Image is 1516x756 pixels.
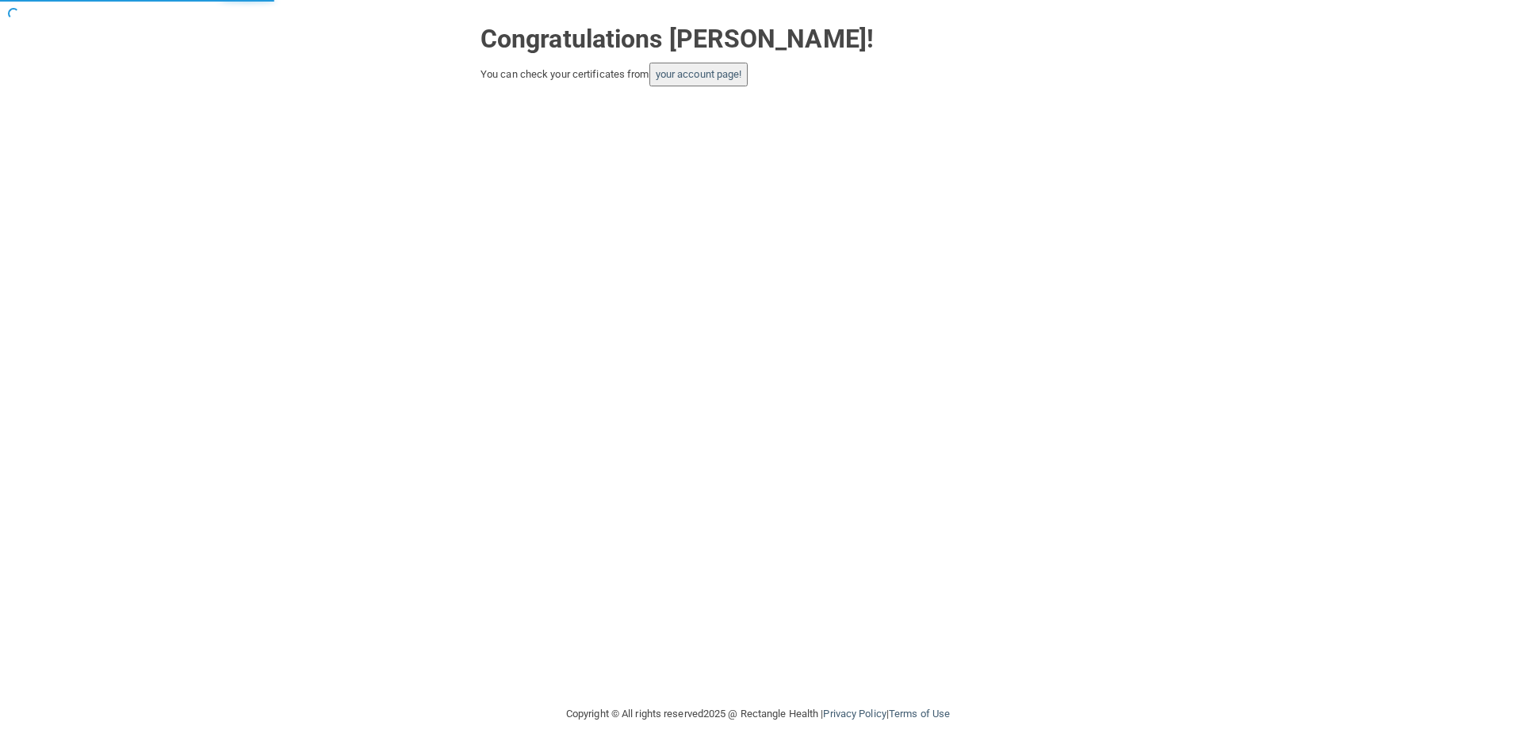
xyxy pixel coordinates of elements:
a: your account page! [656,68,742,80]
strong: Congratulations [PERSON_NAME]! [480,24,874,54]
a: Privacy Policy [823,708,886,720]
div: You can check your certificates from [480,63,1036,86]
button: your account page! [649,63,748,86]
a: Terms of Use [889,708,950,720]
div: Copyright © All rights reserved 2025 @ Rectangle Health | | [469,689,1047,739]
